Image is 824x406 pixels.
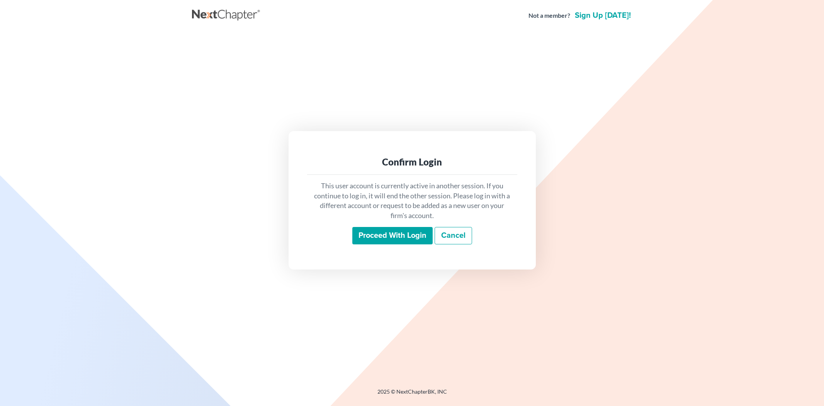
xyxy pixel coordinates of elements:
[192,388,632,402] div: 2025 © NextChapterBK, INC
[573,12,632,19] a: Sign up [DATE]!
[435,227,472,245] a: Cancel
[528,11,570,20] strong: Not a member?
[313,156,511,168] div: Confirm Login
[313,181,511,221] p: This user account is currently active in another session. If you continue to log in, it will end ...
[352,227,433,245] input: Proceed with login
